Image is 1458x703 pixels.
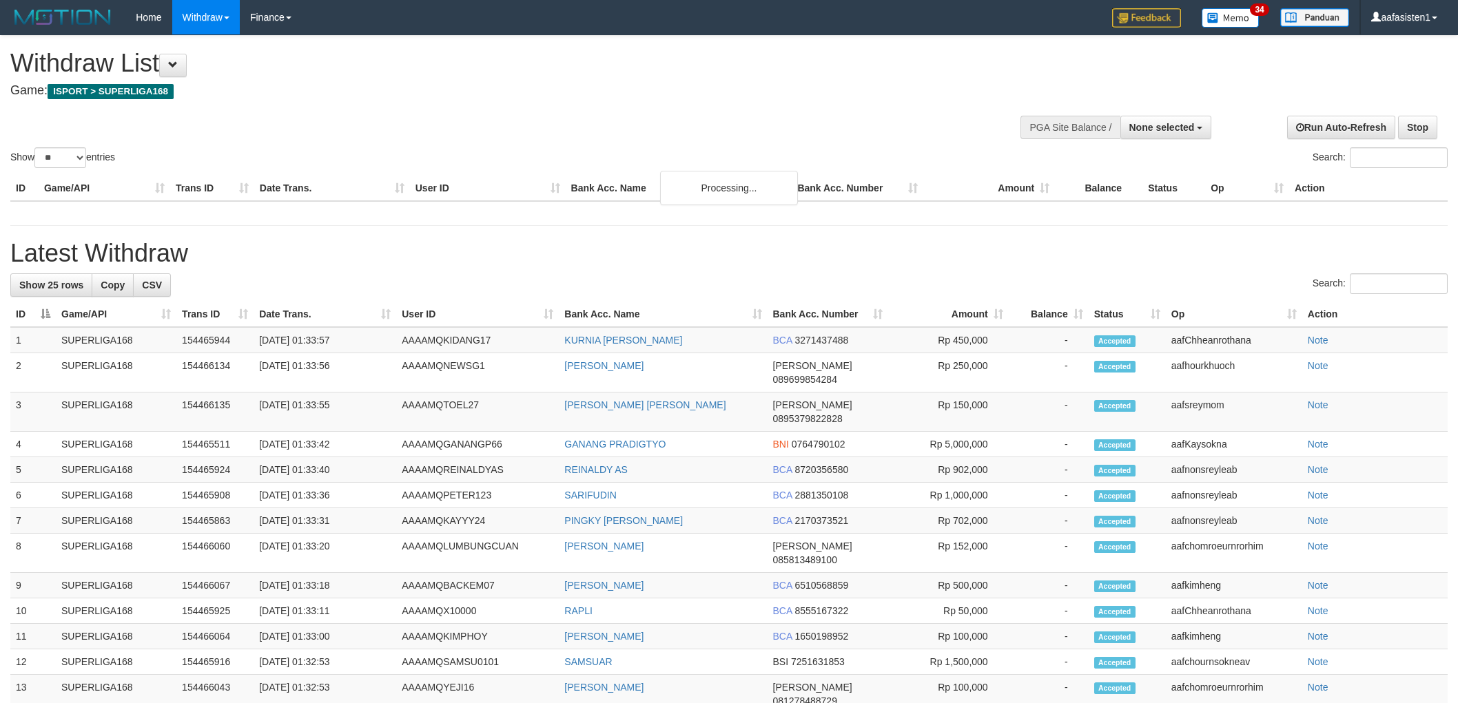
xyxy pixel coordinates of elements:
[1166,483,1302,508] td: aafnonsreyleab
[773,335,792,346] span: BCA
[10,508,56,534] td: 7
[1302,302,1448,327] th: Action
[254,573,396,598] td: [DATE] 01:33:18
[10,327,56,353] td: 1
[564,515,683,526] a: PINGKY [PERSON_NAME]
[19,280,83,291] span: Show 25 rows
[564,490,616,501] a: SARIFUDIN
[56,392,176,432] td: SUPERLIGA168
[1129,122,1195,133] span: None selected
[888,392,1009,432] td: Rp 150,000
[564,580,644,591] a: [PERSON_NAME]
[10,483,56,508] td: 6
[794,580,848,591] span: Copy 6510568859 to clipboard
[10,84,958,98] h4: Game:
[176,392,254,432] td: 154466135
[56,327,176,353] td: SUPERLIGA168
[56,598,176,624] td: SUPERLIGA168
[1308,490,1328,501] a: Note
[1166,432,1302,457] td: aafKaysokna
[1250,3,1269,16] span: 34
[1009,573,1089,598] td: -
[1287,116,1395,139] a: Run Auto-Refresh
[888,649,1009,675] td: Rp 1,500,000
[1009,624,1089,649] td: -
[56,649,176,675] td: SUPERLIGA168
[48,84,174,99] span: ISPORT > SUPERLIGA168
[1009,534,1089,573] td: -
[1009,302,1089,327] th: Balance: activate to sort column ascending
[142,280,162,291] span: CSV
[1166,508,1302,534] td: aafnonsreyleab
[170,176,254,201] th: Trans ID
[1308,335,1328,346] a: Note
[176,573,254,598] td: 154466067
[1094,631,1136,643] span: Accepted
[888,327,1009,353] td: Rp 450,000
[10,240,1448,267] h1: Latest Withdraw
[1094,606,1136,618] span: Accepted
[176,483,254,508] td: 154465908
[396,573,559,598] td: AAAAMQBACKEM07
[1094,580,1136,592] span: Accepted
[396,432,559,457] td: AAAAMQGANANGP66
[176,327,254,353] td: 154465944
[92,273,134,297] a: Copy
[254,598,396,624] td: [DATE] 01:33:11
[888,598,1009,624] td: Rp 50,000
[1289,176,1448,201] th: Action
[10,432,56,457] td: 4
[1313,147,1448,168] label: Search:
[410,176,566,201] th: User ID
[176,302,254,327] th: Trans ID: activate to sort column ascending
[1280,8,1349,27] img: panduan.png
[254,534,396,573] td: [DATE] 01:33:20
[56,432,176,457] td: SUPERLIGA168
[254,392,396,432] td: [DATE] 01:33:55
[176,624,254,649] td: 154466064
[254,353,396,392] td: [DATE] 01:33:56
[1009,508,1089,534] td: -
[794,464,848,475] span: Copy 8720356580 to clipboard
[1009,432,1089,457] td: -
[176,353,254,392] td: 154466134
[56,573,176,598] td: SUPERLIGA168
[10,573,56,598] td: 9
[888,432,1009,457] td: Rp 5,000,000
[10,624,56,649] td: 11
[396,353,559,392] td: AAAAMQNEWSG1
[1308,580,1328,591] a: Note
[10,176,39,201] th: ID
[1055,176,1142,201] th: Balance
[254,457,396,483] td: [DATE] 01:33:40
[1308,656,1328,667] a: Note
[1094,490,1136,502] span: Accepted
[1308,399,1328,410] a: Note
[176,649,254,675] td: 154465916
[1142,176,1205,201] th: Status
[56,508,176,534] td: SUPERLIGA168
[1009,327,1089,353] td: -
[1094,400,1136,412] span: Accepted
[791,656,845,667] span: Copy 7251631853 to clipboard
[660,171,798,205] div: Processing...
[1398,116,1437,139] a: Stop
[1094,361,1136,373] span: Accepted
[794,631,848,642] span: Copy 1650198952 to clipboard
[396,327,559,353] td: AAAAMQKIDANG17
[773,515,792,526] span: BCA
[1166,624,1302,649] td: aafkimheng
[1308,515,1328,526] a: Note
[559,302,767,327] th: Bank Acc. Name: activate to sort column ascending
[176,598,254,624] td: 154465925
[1308,605,1328,616] a: Note
[254,302,396,327] th: Date Trans.: activate to sort column ascending
[773,580,792,591] span: BCA
[254,508,396,534] td: [DATE] 01:33:31
[564,399,726,410] a: [PERSON_NAME] [PERSON_NAME]
[773,464,792,475] span: BCA
[396,457,559,483] td: AAAAMQREINALDYAS
[1112,8,1181,28] img: Feedback.jpg
[396,624,559,649] td: AAAAMQKIMPHOY
[1350,147,1448,168] input: Search:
